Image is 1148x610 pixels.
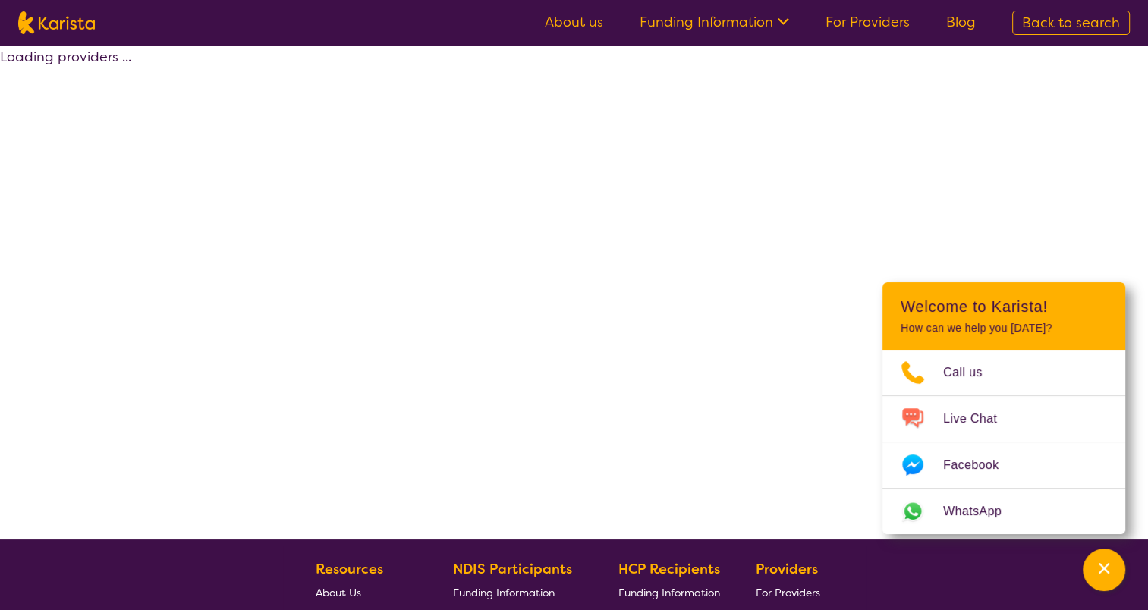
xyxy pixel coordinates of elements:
span: For Providers [756,586,820,599]
img: Karista logo [18,11,95,34]
span: About Us [316,586,361,599]
b: NDIS Participants [453,560,572,578]
p: How can we help you [DATE]? [901,322,1107,335]
b: Providers [756,560,818,578]
span: Call us [943,361,1001,384]
a: Funding Information [453,580,583,604]
span: Funding Information [618,586,720,599]
a: Blog [946,13,976,31]
span: Funding Information [453,586,555,599]
b: HCP Recipients [618,560,720,578]
span: Live Chat [943,407,1015,430]
b: Resources [316,560,383,578]
a: About Us [316,580,417,604]
a: About us [545,13,603,31]
span: Facebook [943,454,1017,476]
a: For Providers [756,580,826,604]
ul: Choose channel [882,350,1125,534]
a: Back to search [1012,11,1130,35]
span: WhatsApp [943,500,1020,523]
button: Channel Menu [1083,549,1125,591]
a: Funding Information [640,13,789,31]
span: Back to search [1022,14,1120,32]
div: Channel Menu [882,282,1125,534]
a: Funding Information [618,580,720,604]
h2: Welcome to Karista! [901,297,1107,316]
a: For Providers [826,13,910,31]
a: Web link opens in a new tab. [882,489,1125,534]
